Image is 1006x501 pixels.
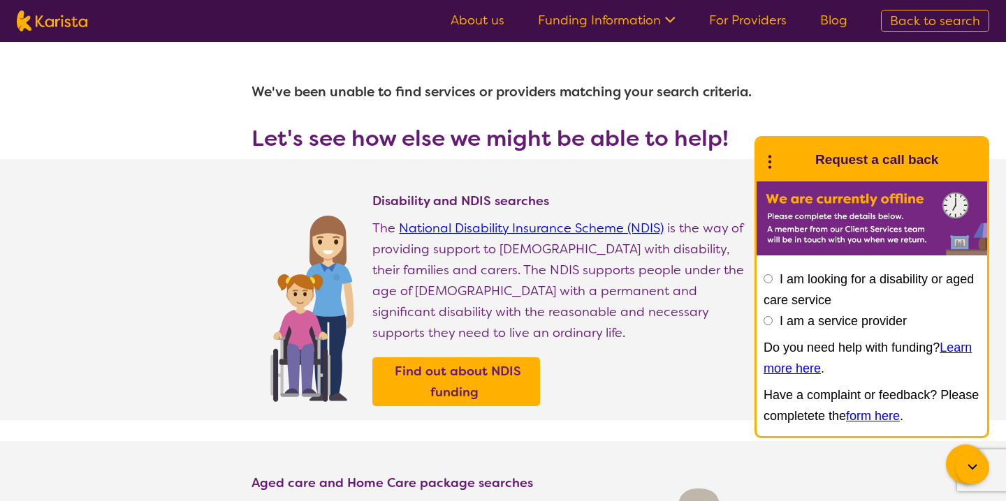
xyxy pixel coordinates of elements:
[890,13,980,29] span: Back to search
[538,12,676,29] a: Funding Information
[779,146,807,174] img: Karista
[451,12,504,29] a: About us
[757,181,987,255] img: Karista offline chat form to request call back
[399,220,664,237] a: National Disability Insurance Scheme (NDIS)
[780,314,907,328] label: I am a service provider
[265,207,358,402] img: Find NDIS and Disability services and providers
[846,409,900,423] a: form here
[251,474,643,491] h4: Aged care and Home Care package searches
[372,218,754,343] p: The is the way of providing support to [DEMOGRAPHIC_DATA] with disability, their families and car...
[251,75,754,109] h1: We've been unable to find services or providers matching your search criteria.
[251,126,754,151] h3: Let's see how else we might be able to help!
[764,337,980,379] p: Do you need help with funding? .
[820,12,847,29] a: Blog
[395,363,521,401] b: Find out about NDIS funding
[764,272,974,307] label: I am looking for a disability or aged care service
[709,12,787,29] a: For Providers
[376,361,537,403] a: Find out about NDIS funding
[815,149,938,170] h1: Request a call back
[372,193,754,209] h4: Disability and NDIS searches
[881,10,989,32] a: Back to search
[946,444,985,484] button: Channel Menu
[17,10,87,31] img: Karista logo
[764,384,980,426] p: Have a complaint or feedback? Please completete the .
